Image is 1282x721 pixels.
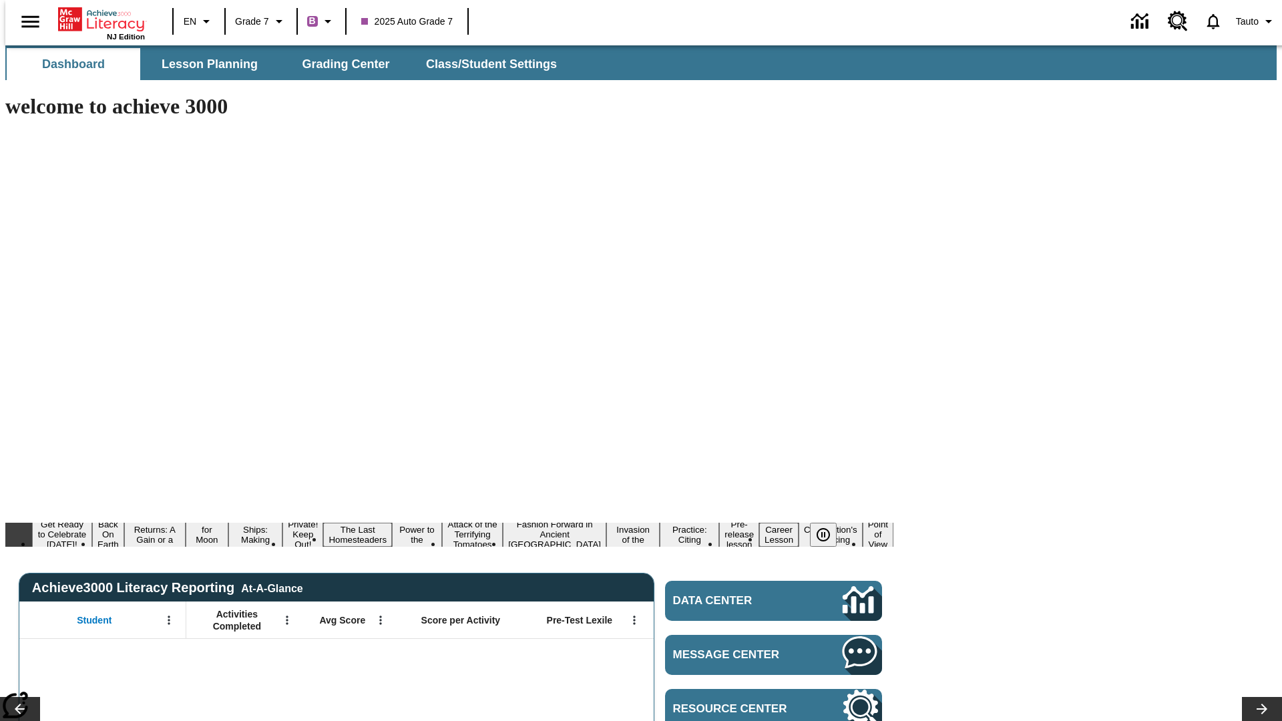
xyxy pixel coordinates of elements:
[235,15,269,29] span: Grade 7
[606,513,660,557] button: Slide 11 The Invasion of the Free CD
[426,57,557,72] span: Class/Student Settings
[5,48,569,80] div: SubNavbar
[660,513,719,557] button: Slide 12 Mixed Practice: Citing Evidence
[184,15,196,29] span: EN
[193,608,281,632] span: Activities Completed
[302,9,341,33] button: Boost Class color is purple. Change class color
[1196,4,1231,39] a: Notifications
[77,614,112,626] span: Student
[241,580,302,595] div: At-A-Glance
[673,594,798,608] span: Data Center
[799,513,863,557] button: Slide 15 The Constitution's Balancing Act
[719,517,759,551] button: Slide 13 Pre-release lesson
[230,9,292,33] button: Grade: Grade 7, Select a grade
[282,517,323,551] button: Slide 6 Private! Keep Out!
[665,635,882,675] a: Message Center
[323,523,392,547] button: Slide 7 The Last Homesteaders
[503,517,606,551] button: Slide 10 Fashion Forward in Ancient Rome
[624,610,644,630] button: Open Menu
[309,13,316,29] span: B
[186,513,228,557] button: Slide 4 Time for Moon Rules?
[1236,15,1259,29] span: Tauto
[162,57,258,72] span: Lesson Planning
[1231,9,1282,33] button: Profile/Settings
[124,513,186,557] button: Slide 3 Free Returns: A Gain or a Drain?
[159,610,179,630] button: Open Menu
[442,517,503,551] button: Slide 9 Attack of the Terrifying Tomatoes
[277,610,297,630] button: Open Menu
[810,523,850,547] div: Pause
[178,9,220,33] button: Language: EN, Select a language
[228,513,282,557] button: Slide 5 Cruise Ships: Making Waves
[92,517,124,551] button: Slide 2 Back On Earth
[421,614,501,626] span: Score per Activity
[107,33,145,41] span: NJ Edition
[371,610,391,630] button: Open Menu
[392,513,442,557] button: Slide 8 Solar Power to the People
[319,614,365,626] span: Avg Score
[665,581,882,621] a: Data Center
[1242,697,1282,721] button: Lesson carousel, Next
[5,94,893,119] h1: welcome to achieve 3000
[547,614,613,626] span: Pre-Test Lexile
[415,48,568,80] button: Class/Student Settings
[302,57,389,72] span: Grading Center
[279,48,413,80] button: Grading Center
[58,5,145,41] div: Home
[32,517,92,551] button: Slide 1 Get Ready to Celebrate Juneteenth!
[673,702,803,716] span: Resource Center
[42,57,105,72] span: Dashboard
[11,2,50,41] button: Open side menu
[7,48,140,80] button: Dashboard
[143,48,276,80] button: Lesson Planning
[32,580,303,595] span: Achieve3000 Literacy Reporting
[361,15,453,29] span: 2025 Auto Grade 7
[810,523,837,547] button: Pause
[863,517,893,551] button: Slide 16 Point of View
[58,6,145,33] a: Home
[673,648,803,662] span: Message Center
[5,45,1277,80] div: SubNavbar
[1160,3,1196,39] a: Resource Center, Will open in new tab
[1123,3,1160,40] a: Data Center
[759,523,799,547] button: Slide 14 Career Lesson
